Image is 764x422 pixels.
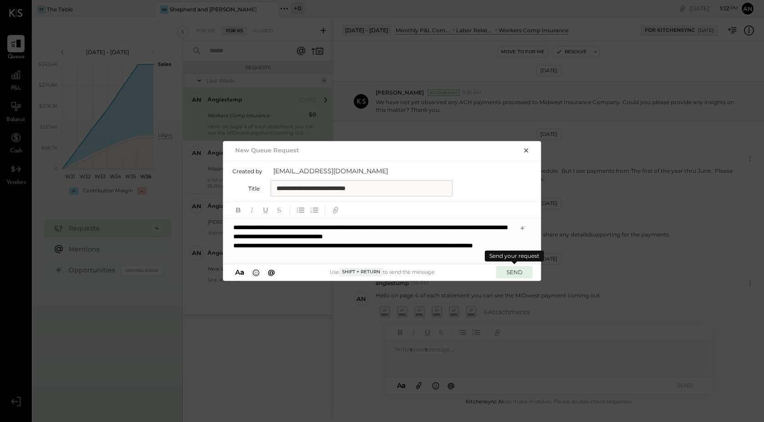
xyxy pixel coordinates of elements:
[240,268,244,276] span: a
[273,204,285,216] button: Strikethrough
[246,204,258,216] button: Italic
[232,204,244,216] button: Bold
[265,267,278,277] button: @
[496,266,533,278] button: SEND
[235,146,299,154] h2: New Queue Request
[268,268,275,276] span: @
[308,204,320,216] button: Ordered List
[232,185,260,192] label: Title
[232,267,247,277] button: Aa
[260,204,271,216] button: Underline
[273,166,455,176] span: [EMAIL_ADDRESS][DOMAIN_NAME]
[295,204,307,216] button: Unordered List
[330,204,342,216] button: Add URL
[339,268,383,276] span: Shift + Return
[232,168,262,175] label: Created by
[485,251,544,261] div: Send your request
[277,268,487,276] div: Use to send the message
